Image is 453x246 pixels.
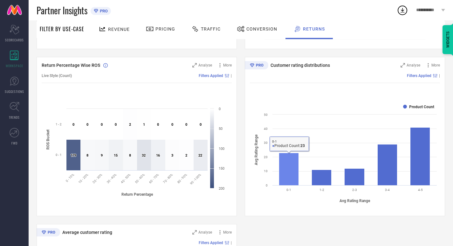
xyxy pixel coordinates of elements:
[264,141,268,144] text: 30
[92,173,103,184] text: 20 - 30%
[101,153,103,158] text: 9
[223,63,232,67] span: More
[71,153,76,158] text: 179
[219,127,223,131] text: 50
[439,74,440,78] span: |
[352,188,357,192] text: 2-3
[200,123,202,127] text: 0
[40,25,84,33] span: Filter By Use-Case
[185,123,187,127] text: 0
[264,127,268,130] text: 40
[171,153,173,158] text: 3
[319,188,324,192] text: 1-2
[121,192,153,197] tspan: Return Percentage
[114,153,118,158] text: 15
[120,173,131,184] text: 40 - 50%
[431,63,440,67] span: More
[177,173,188,184] text: 80 - 90%
[219,107,221,111] text: 0
[192,230,197,235] svg: Zoom
[162,173,174,184] text: 70 - 80%
[37,4,87,17] span: Partner Insights
[198,230,212,235] span: Analyse
[266,184,268,187] text: 0
[264,113,268,116] text: 50
[86,123,88,127] text: 0
[340,199,370,203] tspan: Avg Rating Range
[101,123,103,127] text: 0
[42,63,100,68] span: Return Percentage Wise ROS
[303,26,325,32] span: Returns
[9,115,20,120] span: TRENDS
[5,38,24,42] span: SCORECARDS
[385,188,390,192] text: 3-4
[98,9,108,13] span: PRO
[185,153,187,158] text: 2
[219,147,224,151] text: 100
[157,123,159,127] text: 0
[219,186,224,191] text: 200
[407,63,420,67] span: Analyse
[86,153,88,158] text: 8
[201,26,221,32] span: Traffic
[286,188,291,192] text: 0-1
[198,153,202,158] text: 22
[401,63,405,67] svg: Zoom
[37,228,60,238] div: Premium
[198,63,212,67] span: Analyse
[143,123,145,127] text: 1
[134,173,145,184] text: 50 - 60%
[223,230,232,235] span: More
[192,63,197,67] svg: Zoom
[78,173,89,184] text: 10 - 20%
[199,74,223,78] span: Filters Applied
[142,153,146,158] text: 32
[115,123,117,127] text: 0
[46,130,50,150] tspan: ROS Bucket
[129,123,131,127] text: 2
[418,188,423,192] text: 4-5
[199,241,223,245] span: Filters Applied
[264,169,268,173] text: 10
[5,89,24,94] span: SUGGESTIONS
[397,4,408,16] div: Open download list
[231,74,232,78] span: |
[246,26,277,32] span: Conversion
[56,153,62,157] text: 0 - 1
[407,74,431,78] span: Filters Applied
[129,153,131,158] text: 8
[219,166,224,171] text: 150
[42,74,72,78] span: Live Style (Count)
[108,27,130,32] span: Revenue
[156,153,160,158] text: 16
[72,123,74,127] text: 0
[6,63,23,68] span: WORKSPACE
[231,241,232,245] span: |
[106,173,117,184] text: 30 - 40%
[65,173,75,182] text: 0 - 10%
[189,173,202,185] text: 90 - 100%
[264,155,268,159] text: 20
[254,134,258,165] tspan: Avg Rating Range
[171,123,173,127] text: 0
[56,123,62,126] text: 1 - 2
[245,61,268,71] div: Premium
[409,105,434,109] text: Product Count
[62,230,112,235] span: Average customer rating
[11,141,17,145] span: FWD
[155,26,175,32] span: Pricing
[271,63,330,68] span: Customer rating distributions
[148,173,160,184] text: 60 - 70%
